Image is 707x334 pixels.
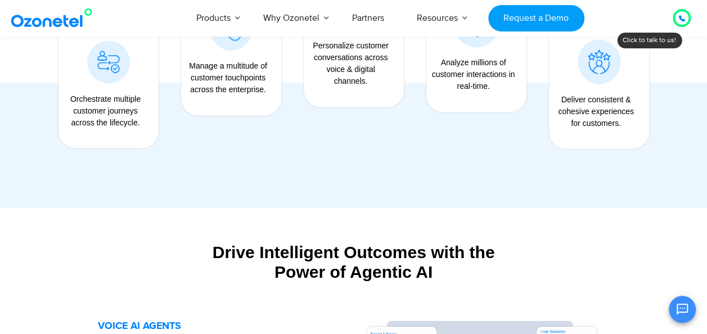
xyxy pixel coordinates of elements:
div: Personalize customer conversations across voice & digital channels. [309,40,393,87]
div: Drive Intelligent Outcomes with the Power of Agentic AI [47,242,660,281]
div: Orchestrate multiple customer journeys across the lifecycle. [64,93,147,128]
a: Request a Demo [488,5,584,31]
div: Analyze millions of customer interactions in real-time. [432,57,515,92]
div: Manage a multitude of customer touchpoints across the enterprise. [187,60,270,96]
button: Open chat [669,296,696,323]
h5: VOICE AI AGENTS [98,321,353,331]
div: Deliver consistent & cohesive experiences for customers. [555,93,638,129]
